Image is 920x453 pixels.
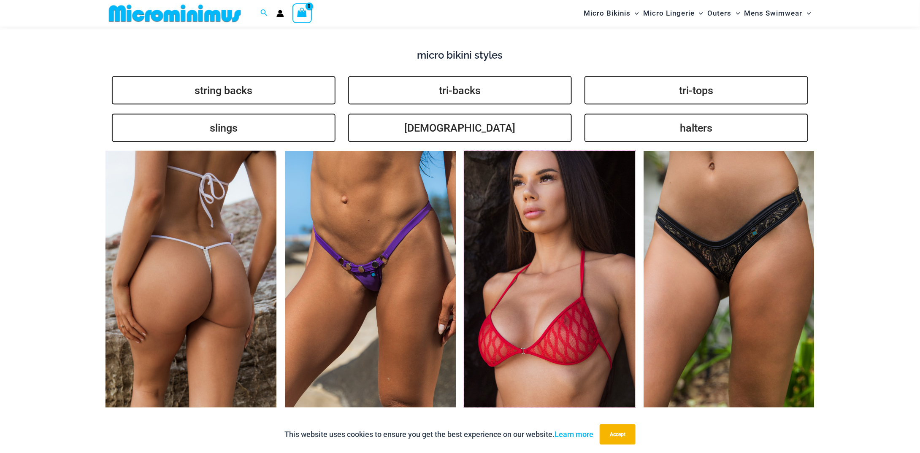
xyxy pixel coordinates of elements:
[464,151,635,407] a: Crystal Waves 327 Halter Top 01Crystal Waves 327 Halter Top 4149 Thong 01Crystal Waves 327 Halter...
[644,151,814,407] img: Highway Robbery Black Gold 439 Clip Bottom 01
[706,3,742,24] a: OutersMenu ToggleMenu Toggle
[284,428,593,441] p: This website uses cookies to ensure you get the best experience on our website.
[742,3,813,24] a: Mens SwimwearMenu ToggleMenu Toggle
[260,8,268,19] a: Search icon link
[555,430,593,439] a: Learn more
[644,151,814,407] a: Highway Robbery Black Gold 439 Clip Bottom 01Highway Robbery Black Gold 439 Clip Bottom 02Highway...
[348,114,572,142] a: [DEMOGRAPHIC_DATA]
[630,3,639,24] span: Menu Toggle
[643,3,695,24] span: Micro Lingerie
[106,151,276,407] a: Tide Lines White 480 Micro 01Tide Lines White 480 Micro 02Tide Lines White 480 Micro 02
[292,3,312,23] a: View Shopping Cart, empty
[695,3,703,24] span: Menu Toggle
[600,424,636,445] button: Accept
[285,151,456,407] a: Tight Rope Grape 4212 Micro Bottom 01Tight Rope Grape 4212 Micro Bottom 02Tight Rope Grape 4212 M...
[582,3,641,24] a: Micro BikinisMenu ToggleMenu Toggle
[276,10,284,17] a: Account icon link
[106,151,276,407] img: Tide Lines White 480 Micro 02
[112,76,336,105] a: string backs
[584,3,630,24] span: Micro Bikinis
[106,49,814,62] h4: micro bikini styles
[106,4,244,23] img: MM SHOP LOGO FLAT
[732,3,740,24] span: Menu Toggle
[464,151,635,407] img: Crystal Waves 327 Halter Top 01
[285,151,456,407] img: Tight Rope Grape 4212 Micro Bottom 01
[348,76,572,105] a: tri-backs
[584,76,808,105] a: tri-tops
[580,1,814,25] nav: Site Navigation
[584,114,808,142] a: halters
[112,114,336,142] a: slings
[744,3,803,24] span: Mens Swimwear
[708,3,732,24] span: Outers
[641,3,705,24] a: Micro LingerieMenu ToggleMenu Toggle
[803,3,811,24] span: Menu Toggle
